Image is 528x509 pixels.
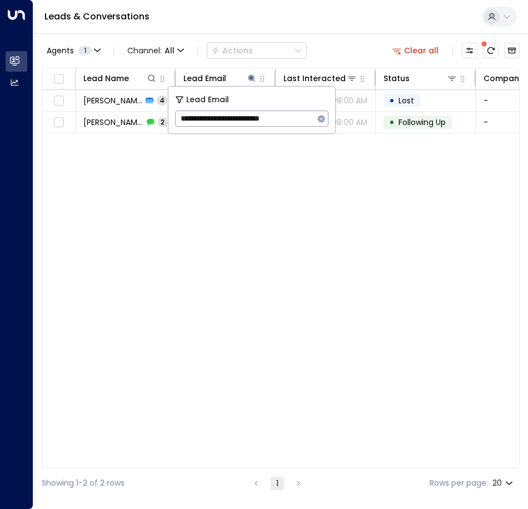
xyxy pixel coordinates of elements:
span: Lost [399,95,414,106]
span: 2 [158,117,167,127]
div: • [389,113,395,132]
div: Actions [212,46,253,56]
span: Toggle select row [52,94,66,108]
button: Clear all [388,43,444,58]
a: Leads & Conversations [44,10,150,23]
span: Following Up [399,117,446,128]
span: 1 [78,46,92,55]
div: Lead Name [83,72,129,85]
nav: pagination navigation [249,476,306,490]
span: Agents [47,47,74,54]
div: • [389,91,395,110]
div: Lead Email [183,72,257,85]
div: Last Interacted [283,72,346,85]
p: 08:00 AM [332,117,367,128]
button: Archived Leads [504,43,520,58]
span: Channel: [123,43,188,58]
span: All [165,46,175,55]
div: Showing 1-2 of 2 rows [42,477,124,489]
button: Channel:All [123,43,188,58]
div: Status [383,72,457,85]
div: Status [383,72,410,85]
label: Rows per page: [430,477,488,489]
div: 20 [492,475,515,491]
button: page 1 [271,477,284,490]
span: Jenny Carter [83,117,143,128]
span: Toggle select row [52,116,66,129]
div: Lead Name [83,72,157,85]
span: Lead Email [186,93,229,106]
button: Agents1 [42,43,104,58]
span: There are new threads available. Refresh the grid to view the latest updates. [483,43,499,58]
button: Customize [462,43,477,58]
div: Last Interacted [283,72,357,85]
button: Actions [207,42,307,59]
span: 4 [157,96,167,105]
p: 08:00 AM [332,95,367,106]
div: Button group with a nested menu [207,42,307,59]
div: Lead Email [183,72,226,85]
span: Toggle select all [52,72,66,86]
span: Jenny Carter [83,95,142,106]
